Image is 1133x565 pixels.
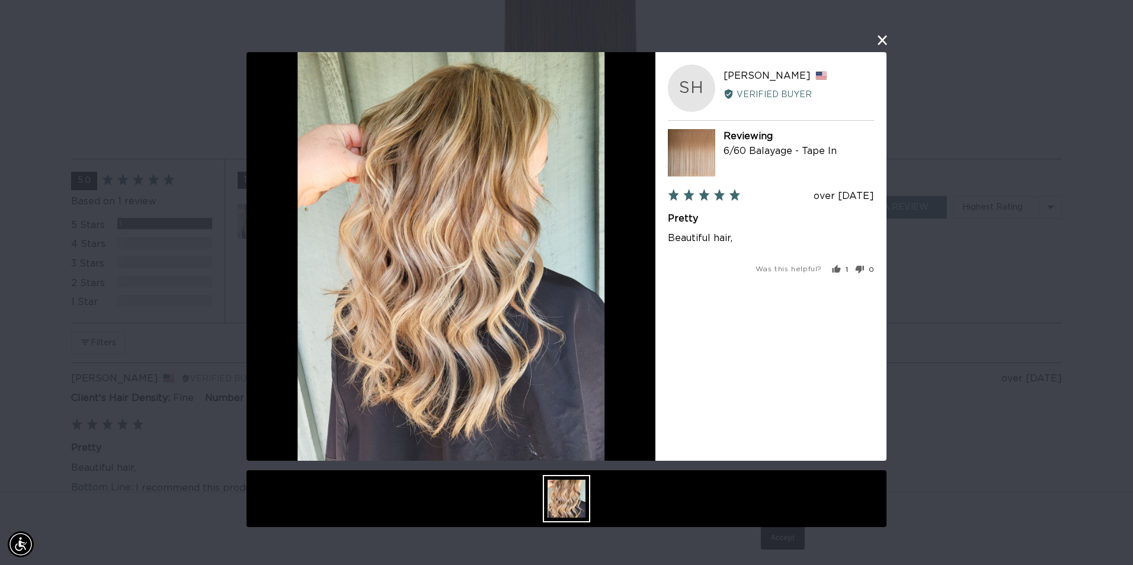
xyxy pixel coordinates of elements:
button: No [850,265,874,274]
img: 6/60 Balayage - Tape In [668,129,715,176]
button: close this modal window [875,33,889,47]
button: Yes [832,265,848,274]
div: Verified Buyer [724,88,874,101]
img: Customer image [297,52,604,461]
div: SH [668,65,715,112]
a: 6/60 Balayage - Tape In [724,146,837,156]
span: [PERSON_NAME] [724,71,811,81]
span: over [DATE] [814,191,874,201]
p: Beautiful hair, [668,230,874,247]
span: Was this helpful? [756,265,822,272]
span: United States [815,71,827,80]
h2: Pretty [668,212,874,225]
div: Reviewing [724,129,874,144]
